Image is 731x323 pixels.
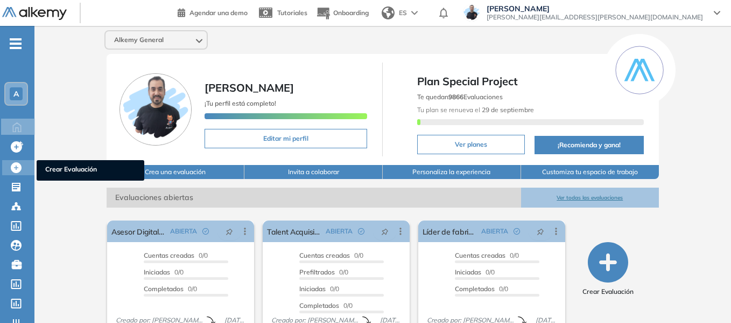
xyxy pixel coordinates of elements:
div: Widget de chat [677,271,731,323]
button: pushpin [217,223,241,240]
span: [PERSON_NAME] [487,4,703,13]
button: Editar mi perfil [205,129,368,148]
span: ES [399,8,407,18]
span: 0/0 [455,268,495,276]
img: arrow [411,11,418,15]
button: Ver todas las evaluaciones [521,188,659,208]
span: Completados [455,285,495,293]
span: Plan Special Project [417,73,644,90]
span: pushpin [226,227,233,236]
span: Iniciadas [144,268,170,276]
a: Asesor Digital Comercial [111,221,166,242]
span: Completados [144,285,184,293]
span: check-circle [514,228,520,235]
b: 29 de septiembre [480,106,534,114]
span: Cuentas creadas [455,251,505,259]
span: ABIERTA [326,226,353,236]
span: Crear Evaluación [45,164,136,176]
span: Iniciadas [299,285,326,293]
span: Cuentas creadas [144,251,194,259]
span: check-circle [202,228,209,235]
span: Tu plan se renueva el [417,106,534,114]
b: 9866 [448,93,463,101]
i: - [10,43,22,45]
span: ¡Tu perfil está completo! [205,99,276,107]
button: Crea una evaluación [107,165,245,179]
span: 0/0 [299,285,339,293]
button: pushpin [373,223,397,240]
button: Customiza tu espacio de trabajo [521,165,659,179]
span: Evaluaciones abiertas [107,188,521,208]
span: Alkemy General [114,36,164,44]
span: 0/0 [144,285,197,293]
span: 0/0 [455,251,519,259]
span: A [13,90,19,98]
a: Líder de fabrica de abanicos [423,221,477,242]
span: 0/0 [299,268,348,276]
span: Agendar una demo [189,9,248,17]
span: ABIERTA [170,226,197,236]
button: Invita a colaborar [244,165,383,179]
a: Agendar una demo [178,5,248,18]
span: [PERSON_NAME][EMAIL_ADDRESS][PERSON_NAME][DOMAIN_NAME] [487,13,703,22]
span: 0/0 [455,285,508,293]
span: Onboarding [333,9,369,17]
span: Completados [299,301,339,310]
button: Personaliza la experiencia [383,165,521,179]
img: Foto de perfil [120,73,192,146]
span: Crear Evaluación [582,287,634,297]
span: 0/0 [299,301,353,310]
span: 0/0 [299,251,363,259]
img: world [382,6,395,19]
button: pushpin [529,223,552,240]
img: Logo [2,7,67,20]
span: [PERSON_NAME] [205,81,294,94]
span: pushpin [381,227,389,236]
span: 0/0 [144,251,208,259]
span: ABIERTA [481,226,508,236]
span: Iniciadas [455,268,481,276]
button: Ver planes [417,135,525,154]
span: Prefiltrados [299,268,335,276]
button: ¡Recomienda y gana! [535,136,644,154]
span: Te quedan Evaluaciones [417,93,503,101]
span: Tutoriales [277,9,307,17]
iframe: Chat Widget [677,271,731,323]
a: Talent Acquisition & HR [267,221,321,242]
span: pushpin [537,227,544,236]
button: Onboarding [316,2,369,25]
span: Cuentas creadas [299,251,350,259]
button: Crear Evaluación [582,242,634,297]
span: check-circle [358,228,364,235]
span: 0/0 [144,268,184,276]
